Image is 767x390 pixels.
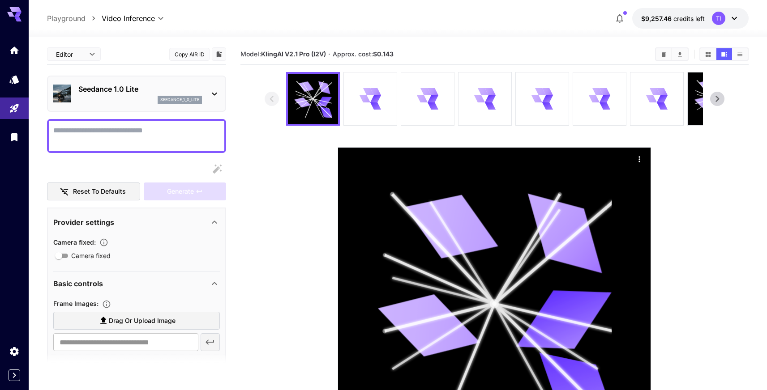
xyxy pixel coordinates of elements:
p: Provider settings [53,217,114,228]
div: Seedance 1.0 Liteseedance_1_0_lite [53,80,220,107]
label: Drag or upload image [53,312,220,330]
button: Upload frame images. [99,300,115,309]
div: $9,257.46471 [641,14,705,23]
span: Camera fixed : [53,238,96,246]
div: Show media in grid viewShow media in video viewShow media in list view [699,47,749,61]
button: Expand sidebar [9,369,20,381]
div: Playground [9,103,20,114]
span: Drag or upload image [109,315,176,326]
a: Playground [47,13,86,24]
span: Camera fixed [71,251,111,260]
div: Library [9,131,20,143]
div: Models [9,74,20,85]
button: Copy AIR ID [169,48,210,61]
div: Clear AllDownload All [655,47,689,61]
span: Video Inference [102,13,155,24]
p: seedance_1_0_lite [160,97,199,103]
div: Provider settings [53,212,220,233]
div: Settings [9,346,20,357]
span: credits left [673,15,705,22]
span: Model: [240,50,326,58]
b: $0.143 [373,50,394,58]
button: Show media in list view [732,48,748,60]
p: Seedance 1.0 Lite [78,84,202,94]
div: Basic controls [53,273,220,294]
p: · [328,49,330,59]
button: Reset to defaults [47,182,140,201]
div: Actions [633,152,646,165]
span: Approx. cost: [333,50,394,58]
button: Download All [672,48,688,60]
span: Frame Images : [53,300,99,307]
span: $9,257.46 [641,15,673,22]
div: Home [9,45,20,56]
button: $9,257.46471TI [632,8,749,29]
button: Show media in video view [716,48,732,60]
nav: breadcrumb [47,13,102,24]
p: Basic controls [53,278,103,289]
b: KlingAI V2.1 Pro (I2V) [261,50,326,58]
button: Add to library [215,49,223,59]
button: Clear All [656,48,672,60]
button: Show media in grid view [700,48,716,60]
div: TI [712,12,725,25]
span: Editor [56,50,84,59]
